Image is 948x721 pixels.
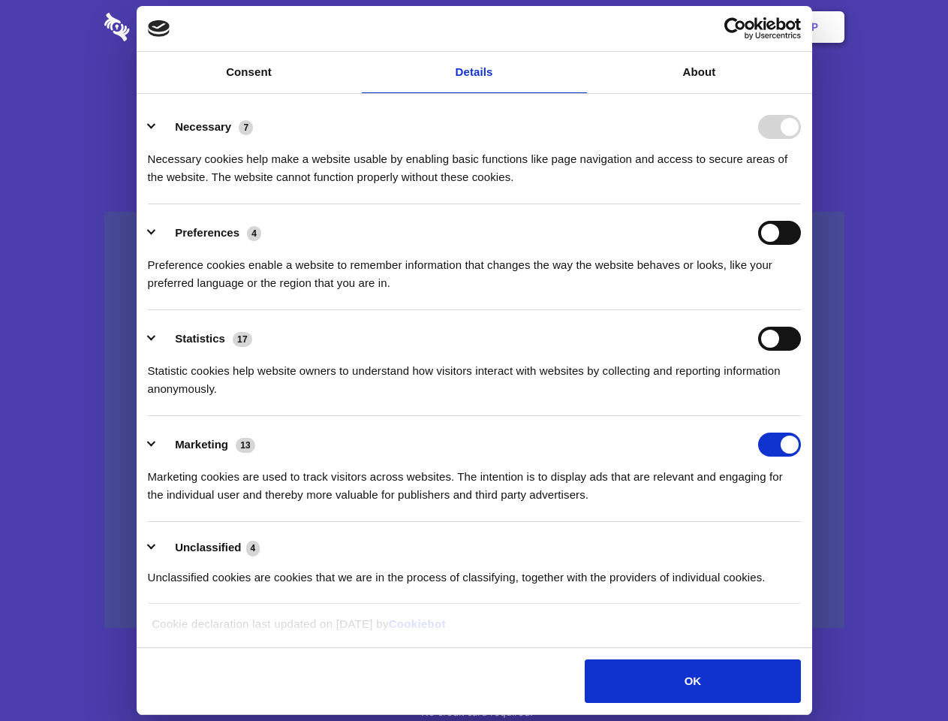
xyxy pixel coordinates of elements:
button: Marketing (13) [148,433,265,457]
button: Statistics (17) [148,327,262,351]
span: 17 [233,332,252,347]
div: Unclassified cookies are cookies that we are in the process of classifying, together with the pro... [148,557,801,587]
img: logo-wordmark-white-trans-d4663122ce5f474addd5e946df7df03e33cb6a1c49d2221995e7729f52c070b2.svg [104,13,233,41]
a: Wistia video thumbnail [104,212,844,629]
a: Pricing [441,4,506,50]
h1: Eliminate Slack Data Loss. [104,68,844,122]
a: Usercentrics Cookiebot - opens in a new window [670,17,801,40]
label: Necessary [175,120,231,133]
span: 7 [239,120,253,135]
h4: Auto-redaction of sensitive data, encrypted data sharing and self-destructing private chats. Shar... [104,137,844,186]
label: Preferences [175,226,239,239]
button: Necessary (7) [148,115,263,139]
a: Details [362,52,587,93]
img: logo [148,20,170,37]
a: Contact [609,4,678,50]
button: Unclassified (4) [148,538,269,557]
div: Marketing cookies are used to track visitors across websites. The intention is to display ads tha... [148,457,801,504]
div: Preference cookies enable a website to remember information that changes the way the website beha... [148,245,801,292]
div: Cookie declaration last updated on [DATE] by [140,615,808,644]
a: Consent [137,52,362,93]
a: About [587,52,812,93]
label: Marketing [175,438,228,451]
iframe: Drift Widget Chat Controller [873,646,930,703]
span: 4 [247,226,261,241]
button: Preferences (4) [148,221,271,245]
label: Statistics [175,332,225,345]
span: 13 [236,438,255,453]
span: 4 [246,541,260,556]
div: Statistic cookies help website owners to understand how visitors interact with websites by collec... [148,351,801,398]
div: Necessary cookies help make a website usable by enabling basic functions like page navigation and... [148,139,801,186]
a: Login [681,4,746,50]
button: OK [585,659,800,703]
a: Cookiebot [389,617,446,630]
